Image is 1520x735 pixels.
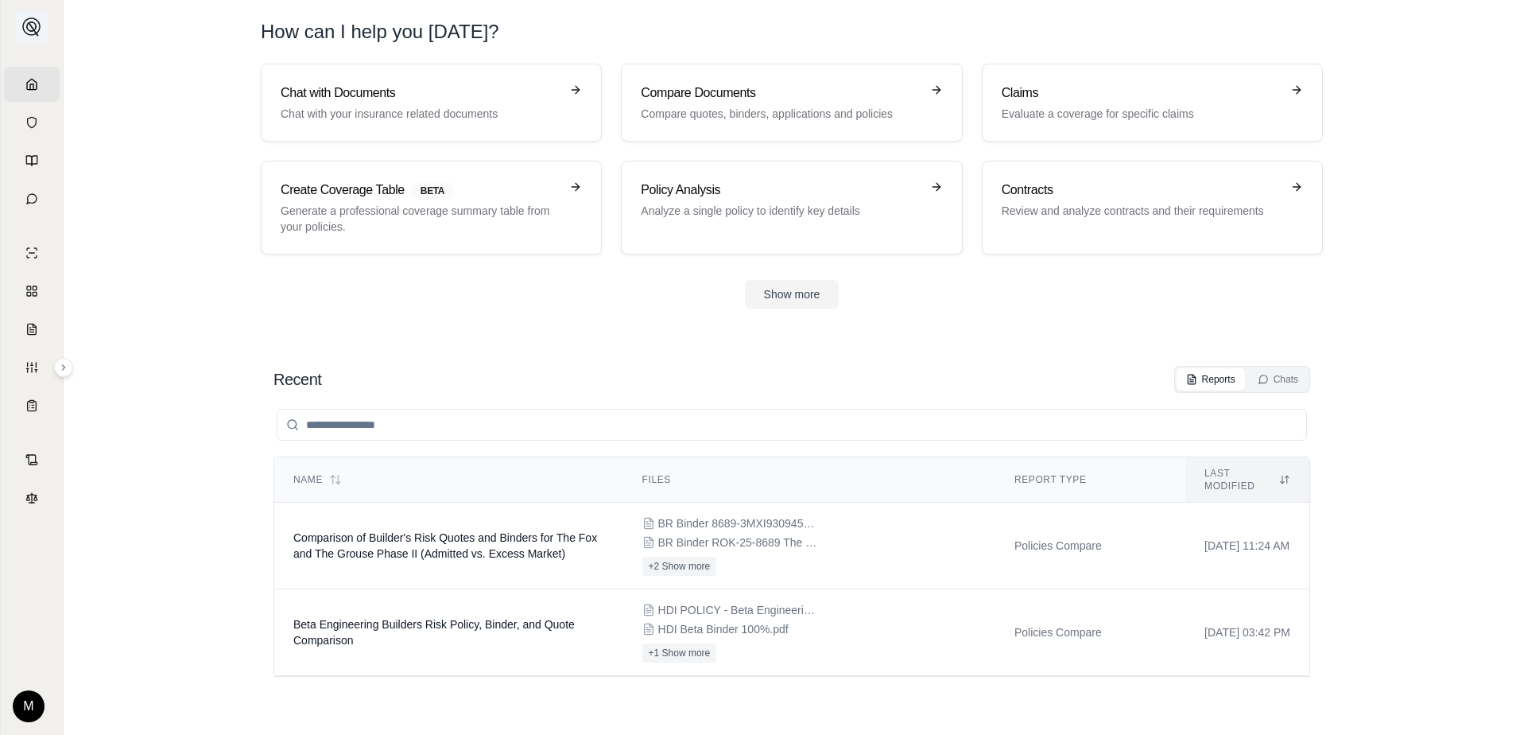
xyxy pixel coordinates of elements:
span: BR Binder 8689-3MXI93094539 The Fox and The Grouse Phase II-Admitted.pdf [658,515,817,531]
th: Files [623,457,995,503]
td: Policies Compare [995,589,1185,676]
a: Custom Report [4,350,60,385]
a: Chat [4,181,60,216]
button: Reports [1177,368,1245,391]
td: [DATE] 03:42 PM [1185,589,1309,676]
td: [DATE] 11:24 AM [1185,503,1309,589]
div: Reports [1186,373,1235,386]
h3: Compare Documents [641,84,920,103]
p: Evaluate a coverage for specific claims [1002,106,1281,122]
div: M [13,690,45,722]
button: Expand sidebar [16,11,48,43]
a: Policy AnalysisAnalyze a single policy to identify key details [621,161,962,255]
a: Create Coverage TableBETAGenerate a professional coverage summary table from your policies. [261,161,602,255]
a: Documents Vault [4,105,60,140]
a: Prompt Library [4,143,60,178]
a: Coverage Table [4,388,60,423]
h2: Recent [273,368,321,391]
a: Single Policy [4,235,60,270]
p: Review and analyze contracts and their requirements [1002,203,1281,219]
a: Contract Analysis [4,442,60,477]
a: Legal Search Engine [4,480,60,515]
h3: Contracts [1002,181,1281,200]
div: Chats [1258,373,1298,386]
button: Chats [1248,368,1308,391]
span: Comparison of Builder's Risk Quotes and Binders for The Fox and The Grouse Phase II (Admitted vs.... [293,531,597,560]
h3: Policy Analysis [641,181,920,200]
span: HDI Beta Binder 100%.pdf [658,621,789,637]
p: Compare quotes, binders, applications and policies [641,106,920,122]
td: Policies Compare [995,503,1185,589]
p: Chat with your insurance related documents [281,106,560,122]
th: Report Type [995,457,1185,503]
span: Beta Engineering Builders Risk Policy, Binder, and Quote Comparison [293,618,575,647]
a: Chat with DocumentsChat with your insurance related documents [261,64,602,142]
div: Last modified [1204,467,1290,492]
p: Generate a professional coverage summary table from your policies. [281,203,560,235]
a: Policy Comparisons [4,274,60,309]
a: ContractsReview and analyze contracts and their requirements [982,161,1323,255]
button: Show more [745,280,839,309]
span: HDI POLICY - Beta Engineering - EAD7098600S.pdf [658,602,817,618]
p: Analyze a single policy to identify key details [641,203,920,219]
h3: Chat with Documents [281,84,560,103]
a: ClaimsEvaluate a coverage for specific claims [982,64,1323,142]
span: BETA [411,182,454,200]
h3: Create Coverage Table [281,181,560,200]
button: Expand sidebar [54,358,73,377]
div: Name [293,473,604,486]
span: BR Binder ROK-25-8689 The Fox and The Grouse Phase II-E&S.pdf [658,535,817,550]
h1: How can I help you [DATE]? [261,19,499,45]
img: Expand sidebar [22,17,41,37]
button: +2 Show more [642,557,717,576]
h3: Claims [1002,84,1281,103]
a: Home [4,67,60,102]
button: +1 Show more [642,644,717,663]
a: Compare DocumentsCompare quotes, binders, applications and policies [621,64,962,142]
a: Claim Coverage [4,312,60,347]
